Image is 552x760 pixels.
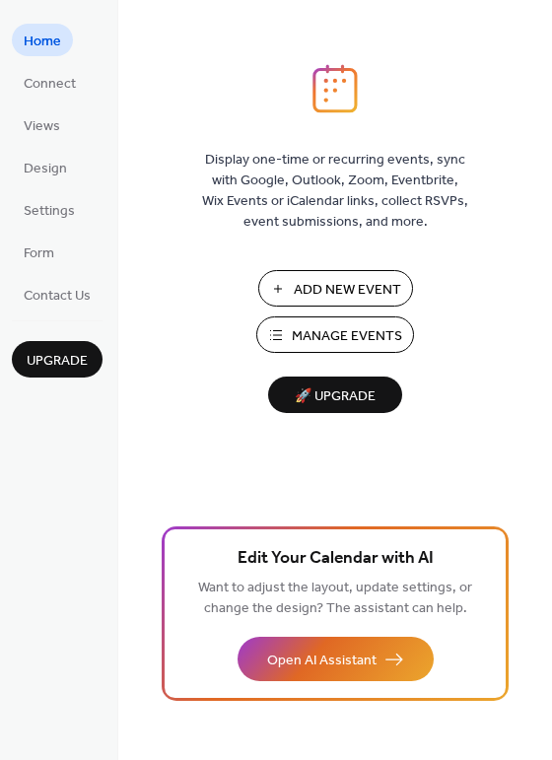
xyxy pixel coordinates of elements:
[24,286,91,307] span: Contact Us
[24,159,67,179] span: Design
[12,151,79,183] a: Design
[238,545,434,573] span: Edit Your Calendar with AI
[202,150,468,233] span: Display one-time or recurring events, sync with Google, Outlook, Zoom, Eventbrite, Wix Events or ...
[24,243,54,264] span: Form
[267,651,377,671] span: Open AI Assistant
[312,64,358,113] img: logo_icon.svg
[294,280,401,301] span: Add New Event
[268,377,402,413] button: 🚀 Upgrade
[12,108,72,141] a: Views
[12,341,103,378] button: Upgrade
[198,575,472,622] span: Want to adjust the layout, update settings, or change the design? The assistant can help.
[238,637,434,681] button: Open AI Assistant
[12,24,73,56] a: Home
[280,383,390,410] span: 🚀 Upgrade
[12,66,88,99] a: Connect
[258,270,413,307] button: Add New Event
[24,201,75,222] span: Settings
[24,74,76,95] span: Connect
[256,316,414,353] button: Manage Events
[292,326,402,347] span: Manage Events
[24,116,60,137] span: Views
[12,278,103,311] a: Contact Us
[24,32,61,52] span: Home
[27,351,88,372] span: Upgrade
[12,193,87,226] a: Settings
[12,236,66,268] a: Form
